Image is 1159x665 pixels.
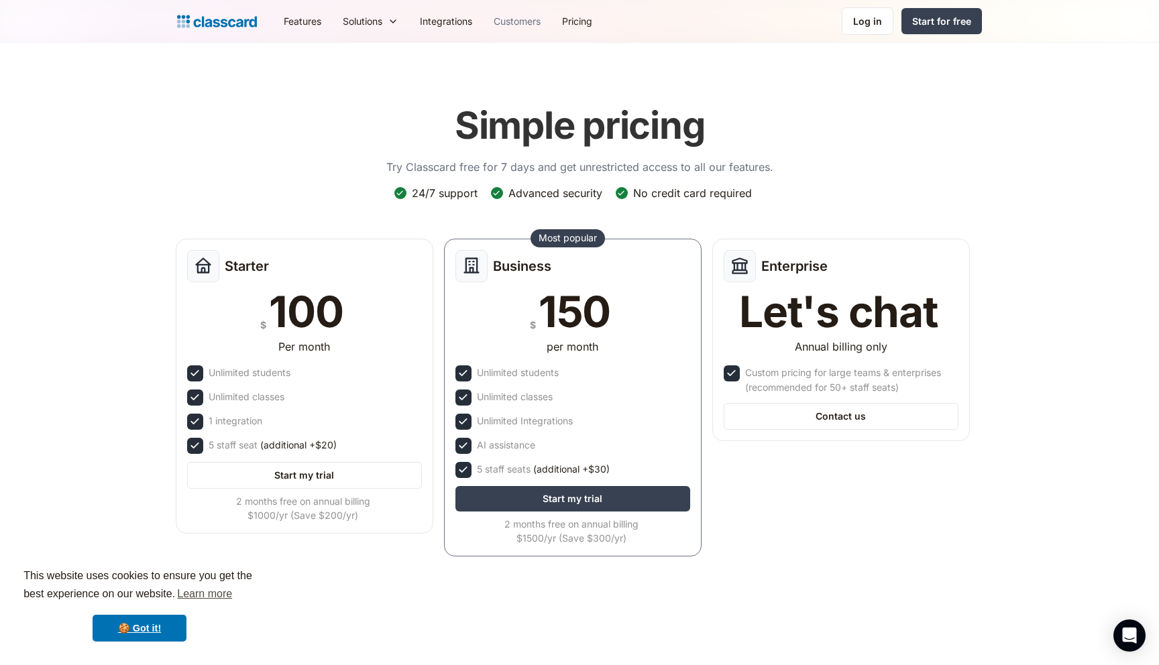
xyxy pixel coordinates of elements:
[539,231,597,245] div: Most popular
[912,14,971,28] div: Start for free
[745,365,956,395] div: Custom pricing for large teams & enterprises (recommended for 50+ staff seats)
[455,517,687,545] div: 2 months free on annual billing $1500/yr (Save $300/yr)
[477,389,553,404] div: Unlimited classes
[477,365,559,380] div: Unlimited students
[477,414,573,428] div: Unlimited Integrations
[273,6,332,36] a: Features
[483,6,551,36] a: Customers
[209,414,262,428] div: 1 integration
[633,186,752,200] div: No credit card required
[269,290,343,333] div: 100
[842,7,893,35] a: Log in
[493,258,551,274] h2: Business
[477,462,610,477] div: 5 staff seats
[547,339,598,355] div: per month
[177,12,257,31] a: home
[93,615,186,642] a: dismiss cookie message
[332,6,409,36] div: Solutions
[795,339,887,355] div: Annual billing only
[343,14,382,28] div: Solutions
[209,389,284,404] div: Unlimited classes
[11,555,268,654] div: cookieconsent
[761,258,828,274] h2: Enterprise
[477,438,535,452] div: AI assistance
[187,462,422,489] a: Start my trial
[260,316,266,333] div: $
[530,316,536,333] div: $
[901,8,982,34] a: Start for free
[260,438,337,452] span: (additional +$20)
[278,339,330,355] div: Per month
[455,486,690,511] a: Start my trial
[1113,619,1146,652] div: Open Intercom Messenger
[508,186,602,200] div: Advanced security
[23,568,256,604] span: This website uses cookies to ensure you get the best experience on our website.
[409,6,483,36] a: Integrations
[533,462,610,477] span: (additional +$30)
[551,6,603,36] a: Pricing
[455,103,705,148] h1: Simple pricing
[225,258,269,274] h2: Starter
[539,290,610,333] div: 150
[412,186,478,200] div: 24/7 support
[175,584,234,604] a: learn more about cookies
[739,290,938,333] div: Let's chat
[853,14,882,28] div: Log in
[386,159,773,175] p: Try Classcard free for 7 days and get unrestricted access to all our features.
[209,365,290,380] div: Unlimited students
[724,403,958,430] a: Contact us
[209,438,337,452] div: 5 staff seat
[187,494,419,522] div: 2 months free on annual billing $1000/yr (Save $200/yr)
